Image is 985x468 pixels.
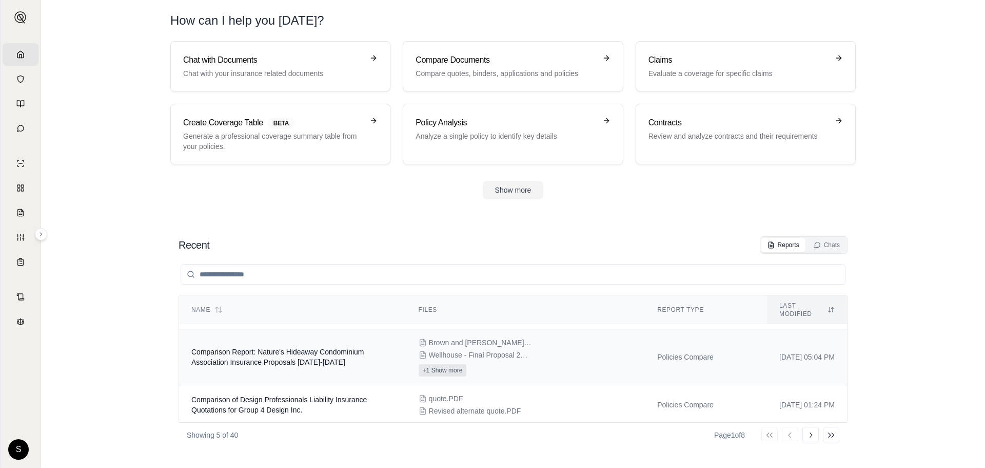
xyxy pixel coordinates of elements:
[767,385,847,425] td: [DATE] 01:24 PM
[483,181,544,199] button: Show more
[429,394,463,404] span: quote.PDF
[191,396,367,414] span: Comparison of Design Professionals Liability Insurance Quotations for Group 4 Design Inc.
[3,92,38,115] a: Prompt Library
[187,430,238,440] p: Showing 5 of 40
[179,238,209,252] h2: Recent
[406,295,645,325] th: Files
[416,54,596,66] h3: Compare Documents
[807,238,846,252] button: Chats
[814,241,840,249] div: Chats
[14,11,27,24] img: Expand sidebar
[416,68,596,79] p: Compare quotes, binders, applications and policies
[170,104,390,164] a: Create Coverage TableBETAGenerate a professional coverage summary table from your policies.
[3,177,38,199] a: Policy Comparisons
[416,117,596,129] h3: Policy Analysis
[636,104,856,164] a: ContractsReview and analyze contracts and their requirements
[183,131,363,152] p: Generate a professional coverage summary table from your policies.
[183,54,363,66] h3: Chat with Documents
[767,329,847,385] td: [DATE] 05:04 PM
[35,228,47,240] button: Expand sidebar
[183,68,363,79] p: Chat with your insurance related documents
[648,117,829,129] h3: Contracts
[170,12,324,29] h1: How can I help you [DATE]?
[714,430,745,440] div: Page 1 of 8
[170,41,390,91] a: Chat with DocumentsChat with your insurance related documents
[191,348,364,366] span: Comparison Report: Nature's Hideaway Condominium Association Insurance Proposals 2025-2026
[8,439,29,460] div: S
[183,117,363,129] h3: Create Coverage Table
[767,241,799,249] div: Reports
[419,364,467,377] button: +1 Show more
[429,338,531,348] span: Brown and Brown - Final Proposal 25-26 Proposal Revised 9.25.25.pdf
[429,350,531,360] span: Wellhouse - Final Proposal 25-26 Natures Hideaway Proposal -Lower Property Premium.pdf
[648,131,829,141] p: Review and analyze contracts and their requirements
[3,226,38,249] a: Custom Report
[403,41,623,91] a: Compare DocumentsCompare quotes, binders, applications and policies
[779,302,835,318] div: Last modified
[648,54,829,66] h3: Claims
[403,104,623,164] a: Policy AnalysisAnalyze a single policy to identify key details
[645,295,767,325] th: Report Type
[3,201,38,224] a: Claim Coverage
[191,306,394,314] div: Name
[3,117,38,140] a: Chat
[429,406,521,416] span: Revised alternate quote.PDF
[636,41,856,91] a: ClaimsEvaluate a coverage for specific claims
[645,385,767,425] td: Policies Compare
[10,7,31,28] button: Expand sidebar
[645,329,767,385] td: Policies Compare
[3,286,38,308] a: Contract Analysis
[3,152,38,175] a: Single Policy
[416,131,596,141] p: Analyze a single policy to identify key details
[648,68,829,79] p: Evaluate a coverage for specific claims
[761,238,805,252] button: Reports
[3,43,38,66] a: Home
[3,310,38,333] a: Legal Search Engine
[267,118,295,129] span: BETA
[3,251,38,273] a: Coverage Table
[3,68,38,90] a: Documents Vault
